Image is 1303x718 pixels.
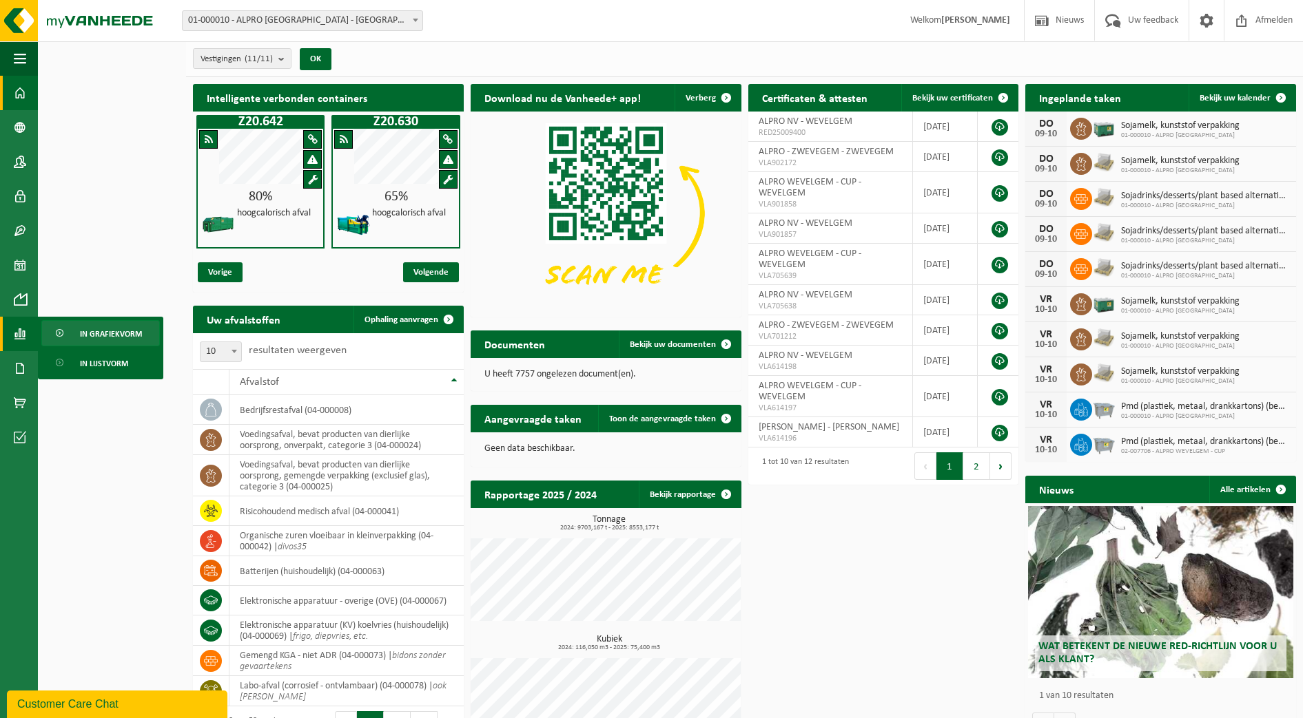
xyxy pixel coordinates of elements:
[759,331,903,342] span: VLA701212
[1032,270,1060,279] div: 09-10
[913,112,978,142] td: [DATE]
[759,290,852,300] span: ALPRO NV - WEVELGEM
[1092,326,1116,350] img: LP-PA-00000-WDN-11
[1121,191,1289,202] span: Sojadrinks/desserts/plant based alternative to yoghurt (fca) bestemming diervoed...
[759,218,852,229] span: ALPRO NV - WEVELGEM
[333,190,458,204] div: 65%
[1032,410,1060,420] div: 10-10
[1209,476,1295,503] a: Alle artikelen
[229,676,464,706] td: labo-afval (corrosief - ontvlambaar) (04-000078) |
[901,84,1017,112] a: Bekijk uw certificaten
[755,451,849,481] div: 1 tot 10 van 12 resultaten
[365,315,438,324] span: Ophaling aanvragen
[229,586,464,615] td: elektronische apparatuur - overige (OVE) (04-000067)
[1121,131,1240,140] span: 01-000010 - ALPRO [GEOGRAPHIC_DATA]
[471,481,611,507] h2: Rapportage 2025 / 2024
[335,115,456,129] h1: Z20.630
[193,48,291,69] button: Vestigingen(11/11)
[759,116,852,127] span: ALPRO NV - WEVELGEM
[183,11,422,30] span: 01-000010 - ALPRO NV - WEVELGEM
[1092,186,1116,209] img: LP-PA-00000-WDN-11
[1121,226,1289,237] span: Sojadrinks/desserts/plant based alternative to yoghurt (fca) bestemming diervoed...
[1121,156,1240,167] span: Sojamelk, kunststof verpakking
[1032,189,1060,200] div: DO
[913,346,978,376] td: [DATE]
[229,615,464,646] td: elektronische apparatuur (KV) koelvries (huishoudelijk) (04-000069) |
[1028,506,1293,678] a: Wat betekent de nieuwe RED-richtlijn voor u als klant?
[1038,641,1277,665] span: Wat betekent de nieuwe RED-richtlijn voor u als klant?
[759,177,861,198] span: ALPRO WEVELGEM - CUP - WEVELGEM
[759,249,861,270] span: ALPRO WEVELGEM - CUP - WEVELGEM
[198,262,243,282] span: Vorige
[201,342,241,361] span: 10
[193,306,294,332] h2: Uw afvalstoffen
[963,452,990,480] button: 2
[41,320,160,346] a: In grafiekvorm
[913,315,978,346] td: [DATE]
[936,452,963,480] button: 1
[1200,94,1271,103] span: Bekijk uw kalender
[1189,84,1295,112] a: Bekijk uw kalender
[913,213,978,244] td: [DATE]
[198,190,323,204] div: 80%
[1092,291,1116,315] img: PB-LB-0680-HPE-GN-01
[1032,375,1060,385] div: 10-10
[478,635,741,651] h3: Kubiek
[200,341,242,362] span: 10
[201,49,273,70] span: Vestigingen
[1121,377,1240,386] span: 01-000010 - ALPRO [GEOGRAPHIC_DATA]
[41,350,160,376] a: In lijstvorm
[229,526,464,556] td: organische zuren vloeibaar in kleinverpakking (04-000042) |
[1032,200,1060,209] div: 09-10
[353,306,462,333] a: Ophaling aanvragen
[484,444,728,454] p: Geen data beschikbaar.
[1032,329,1060,340] div: VR
[1039,691,1289,701] p: 1 van 10 resultaten
[80,321,142,347] span: In grafiekvorm
[471,112,741,315] img: Download de VHEPlus App
[478,525,741,531] span: 2024: 9703,167 t - 2025: 8553,177 t
[913,142,978,172] td: [DATE]
[1121,342,1240,350] span: 01-000010 - ALPRO [GEOGRAPHIC_DATA]
[912,94,993,103] span: Bekijk uw certificaten
[300,48,331,70] button: OK
[990,452,1012,480] button: Next
[1032,118,1060,129] div: DO
[639,481,740,508] a: Bekijk rapportage
[1121,436,1289,447] span: Pmd (plastiek, metaal, drankkartons) (bedrijven)
[1032,235,1060,244] div: 09-10
[598,405,740,432] a: Toon de aangevraagde taken
[759,422,899,432] span: [PERSON_NAME] - [PERSON_NAME]
[1025,476,1087,503] h2: Nieuws
[1121,412,1289,421] span: 01-000010 - ALPRO [GEOGRAPHIC_DATA]
[1092,397,1116,420] img: WB-2500-GAL-GY-01
[913,417,978,447] td: [DATE]
[403,262,459,282] span: Volgende
[1092,256,1116,279] img: LP-PA-00000-WDN-11
[478,515,741,531] h3: Tonnage
[759,320,894,330] span: ALPRO - ZWEVEGEM - ZWEVEGEM
[913,172,978,213] td: [DATE]
[1032,165,1060,174] div: 09-10
[759,127,903,138] span: RED25009400
[278,542,307,552] i: divos35
[1032,364,1060,375] div: VR
[237,209,311,218] h4: hoogcalorisch afval
[200,115,321,129] h1: Z20.642
[1032,340,1060,350] div: 10-10
[759,229,903,240] span: VLA901857
[1121,237,1289,245] span: 01-000010 - ALPRO [GEOGRAPHIC_DATA]
[759,158,903,169] span: VLA902172
[336,207,371,242] img: HK-XZ-20-GN-12
[80,350,128,377] span: In lijstvorm
[471,84,655,111] h2: Download nu de Vanheede+ app!
[1032,445,1060,455] div: 10-10
[293,631,368,642] i: frigo, diepvries, etc.
[240,377,279,388] span: Afvalstof
[1032,259,1060,270] div: DO
[182,10,423,31] span: 01-000010 - ALPRO NV - WEVELGEM
[229,556,464,586] td: batterijen (huishoudelijk) (04-000063)
[229,455,464,496] td: voedingsafval, bevat producten van dierlijke oorsprong, gemengde verpakking (exclusief glas), cat...
[759,403,903,414] span: VLA614197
